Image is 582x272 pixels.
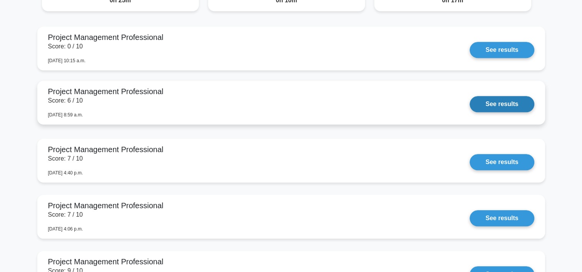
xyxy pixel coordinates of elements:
[470,154,534,170] a: See results
[470,96,534,112] a: See results
[470,42,534,58] a: See results
[470,210,534,226] a: See results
